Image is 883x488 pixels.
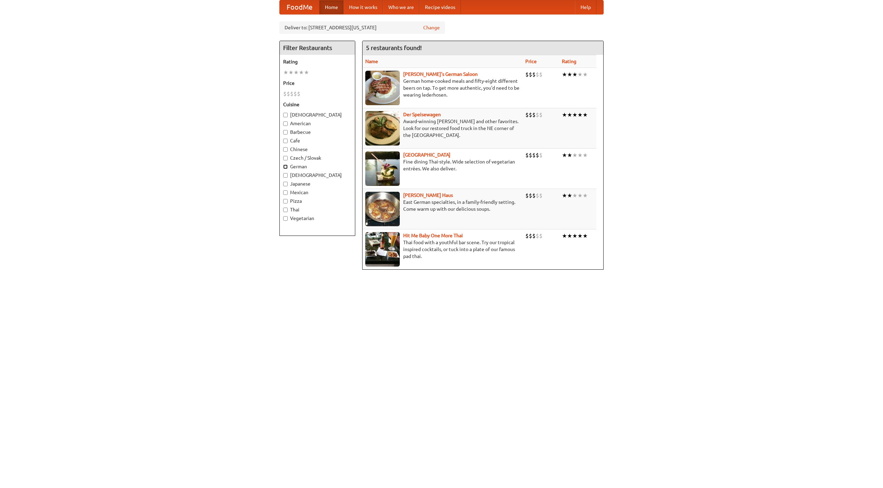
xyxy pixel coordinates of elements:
h5: Price [283,80,351,87]
li: ★ [294,69,299,76]
li: $ [536,192,539,199]
li: $ [294,90,297,98]
label: Chinese [283,146,351,153]
input: Mexican [283,190,288,195]
label: Cafe [283,137,351,144]
li: $ [532,151,536,159]
input: Barbecue [283,130,288,135]
li: ★ [577,111,583,119]
label: [DEMOGRAPHIC_DATA] [283,111,351,118]
li: ★ [583,232,588,240]
li: ★ [567,111,572,119]
li: $ [532,71,536,78]
img: kohlhaus.jpg [365,192,400,226]
li: ★ [583,192,588,199]
input: Czech / Slovak [283,156,288,160]
li: $ [529,71,532,78]
li: $ [525,192,529,199]
li: $ [297,90,300,98]
label: Mexican [283,189,351,196]
label: Japanese [283,180,351,187]
a: Change [423,24,440,31]
h5: Rating [283,58,351,65]
li: ★ [567,192,572,199]
li: ★ [583,71,588,78]
li: ★ [577,232,583,240]
label: German [283,163,351,170]
li: $ [287,90,290,98]
li: ★ [572,151,577,159]
li: $ [525,111,529,119]
li: ★ [583,111,588,119]
b: [GEOGRAPHIC_DATA] [403,152,450,158]
input: Thai [283,208,288,212]
li: ★ [299,69,304,76]
label: Czech / Slovak [283,155,351,161]
div: Deliver to: [STREET_ADDRESS][US_STATE] [279,21,445,34]
a: Who we are [383,0,419,14]
li: ★ [562,111,567,119]
li: $ [536,151,539,159]
a: Price [525,59,537,64]
a: [PERSON_NAME] Haus [403,192,453,198]
label: [DEMOGRAPHIC_DATA] [283,172,351,179]
input: Pizza [283,199,288,203]
li: $ [529,111,532,119]
h4: Filter Restaurants [280,41,355,55]
li: $ [532,111,536,119]
p: German home-cooked meals and fifty-eight different beers on tap. To get more authentic, you'd nee... [365,78,520,98]
p: Thai food with a youthful bar scene. Try our tropical inspired cocktails, or tuck into a plate of... [365,239,520,260]
a: Der Speisewagen [403,112,441,117]
li: ★ [567,151,572,159]
li: $ [525,71,529,78]
li: ★ [562,71,567,78]
li: $ [539,232,543,240]
li: ★ [583,151,588,159]
li: ★ [304,69,309,76]
li: $ [532,192,536,199]
li: $ [539,71,543,78]
li: ★ [283,69,288,76]
li: ★ [572,71,577,78]
p: East German specialties, in a family-friendly setting. Come warm up with our delicious soups. [365,199,520,212]
ng-pluralize: 5 restaurants found! [366,44,422,51]
li: $ [539,192,543,199]
a: Hit Me Baby One More Thai [403,233,463,238]
li: $ [536,111,539,119]
li: $ [525,232,529,240]
li: ★ [562,192,567,199]
a: Help [575,0,596,14]
input: [DEMOGRAPHIC_DATA] [283,173,288,178]
label: American [283,120,351,127]
li: $ [290,90,294,98]
a: Rating [562,59,576,64]
img: speisewagen.jpg [365,111,400,146]
a: Home [319,0,344,14]
input: Cafe [283,139,288,143]
a: Name [365,59,378,64]
label: Pizza [283,198,351,205]
li: $ [539,151,543,159]
input: Vegetarian [283,216,288,221]
li: ★ [562,232,567,240]
a: FoodMe [280,0,319,14]
a: [PERSON_NAME]'s German Saloon [403,71,478,77]
label: Vegetarian [283,215,351,222]
img: esthers.jpg [365,71,400,105]
input: Chinese [283,147,288,152]
a: How it works [344,0,383,14]
li: ★ [288,69,294,76]
li: ★ [577,71,583,78]
input: American [283,121,288,126]
li: ★ [572,192,577,199]
label: Barbecue [283,129,351,136]
li: $ [532,232,536,240]
li: ★ [577,151,583,159]
li: $ [525,151,529,159]
li: $ [536,232,539,240]
li: $ [529,192,532,199]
